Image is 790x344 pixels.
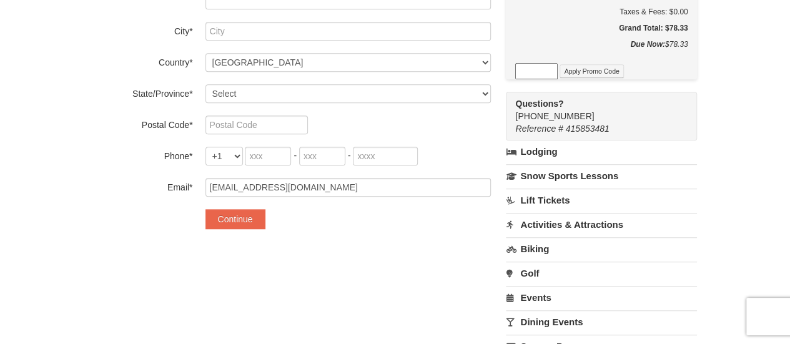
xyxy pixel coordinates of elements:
strong: Questions? [515,99,563,109]
strong: Due Now: [630,40,664,49]
label: Phone* [93,147,193,162]
span: - [294,150,297,160]
h5: Grand Total: $78.33 [515,22,688,34]
label: Email* [93,178,193,194]
div: Taxes & Fees: $0.00 [515,6,688,18]
a: Lodging [506,140,697,163]
span: Reference # [515,124,563,134]
input: xxxx [353,147,418,165]
button: Apply Promo Code [560,64,623,78]
a: Dining Events [506,310,697,333]
input: xxx [299,147,345,165]
label: City* [93,22,193,37]
span: - [348,150,351,160]
label: State/Province* [93,84,193,100]
a: Lift Tickets [506,189,697,212]
input: xxx [245,147,291,165]
button: Continue [205,209,265,229]
span: 415853481 [566,124,610,134]
input: Email [205,178,491,197]
a: Snow Sports Lessons [506,164,697,187]
a: Events [506,286,697,309]
input: City [205,22,491,41]
label: Postal Code* [93,115,193,131]
a: Golf [506,262,697,285]
input: Postal Code [205,115,308,134]
label: Country* [93,53,193,69]
a: Activities & Attractions [506,213,697,236]
a: Biking [506,237,697,260]
span: [PHONE_NUMBER] [515,97,674,121]
div: $78.33 [515,38,688,63]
